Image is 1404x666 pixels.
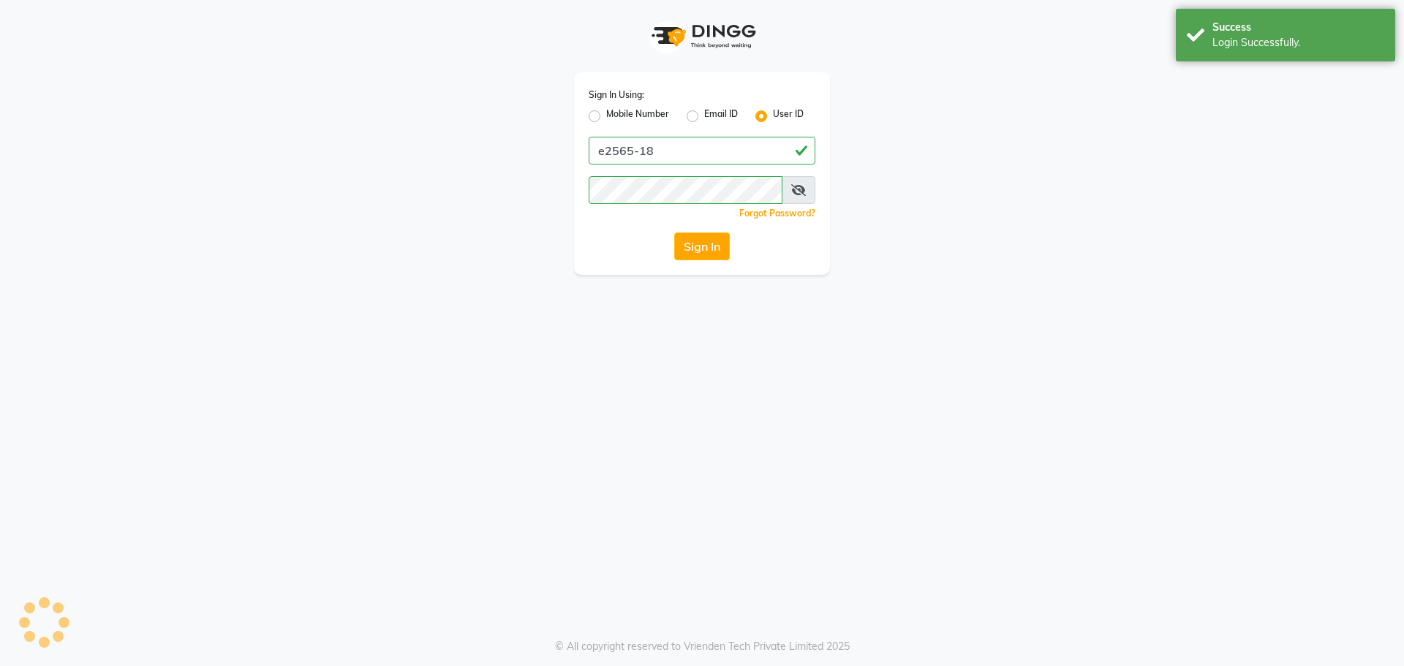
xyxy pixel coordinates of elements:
div: Login Successfully. [1212,35,1384,50]
label: Mobile Number [606,107,669,125]
input: Username [589,137,815,164]
label: Email ID [704,107,738,125]
input: Username [589,176,782,204]
img: logo1.svg [643,15,760,58]
label: User ID [773,107,804,125]
a: Forgot Password? [739,208,815,219]
label: Sign In Using: [589,88,644,102]
div: Success [1212,20,1384,35]
button: Sign In [674,232,730,260]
